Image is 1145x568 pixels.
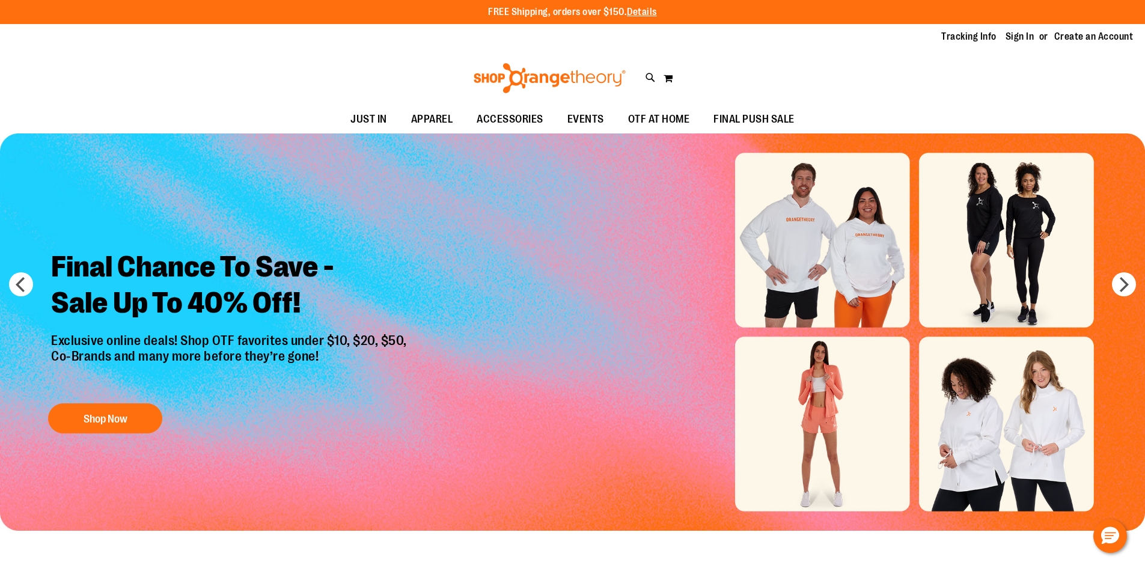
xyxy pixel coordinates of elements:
span: EVENTS [567,106,604,133]
button: prev [9,272,33,296]
a: Details [627,7,657,17]
a: Tracking Info [941,30,997,43]
button: Hello, have a question? Let’s chat. [1093,519,1127,553]
a: ACCESSORIES [465,106,555,133]
a: Create an Account [1054,30,1134,43]
span: OTF AT HOME [628,106,690,133]
p: Exclusive online deals! Shop OTF favorites under $10, $20, $50, Co-Brands and many more before th... [42,333,419,392]
span: JUST IN [350,106,387,133]
h2: Final Chance To Save - Sale Up To 40% Off! [42,240,419,333]
a: Sign In [1006,30,1034,43]
a: Final Chance To Save -Sale Up To 40% Off! Exclusive online deals! Shop OTF favorites under $10, $... [42,240,419,440]
a: JUST IN [338,106,399,133]
span: FINAL PUSH SALE [713,106,795,133]
button: next [1112,272,1136,296]
img: Shop Orangetheory [472,63,627,93]
a: FINAL PUSH SALE [701,106,807,133]
p: FREE Shipping, orders over $150. [488,5,657,19]
a: EVENTS [555,106,616,133]
a: OTF AT HOME [616,106,702,133]
button: Shop Now [48,403,162,433]
span: ACCESSORIES [477,106,543,133]
span: APPAREL [411,106,453,133]
a: APPAREL [399,106,465,133]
